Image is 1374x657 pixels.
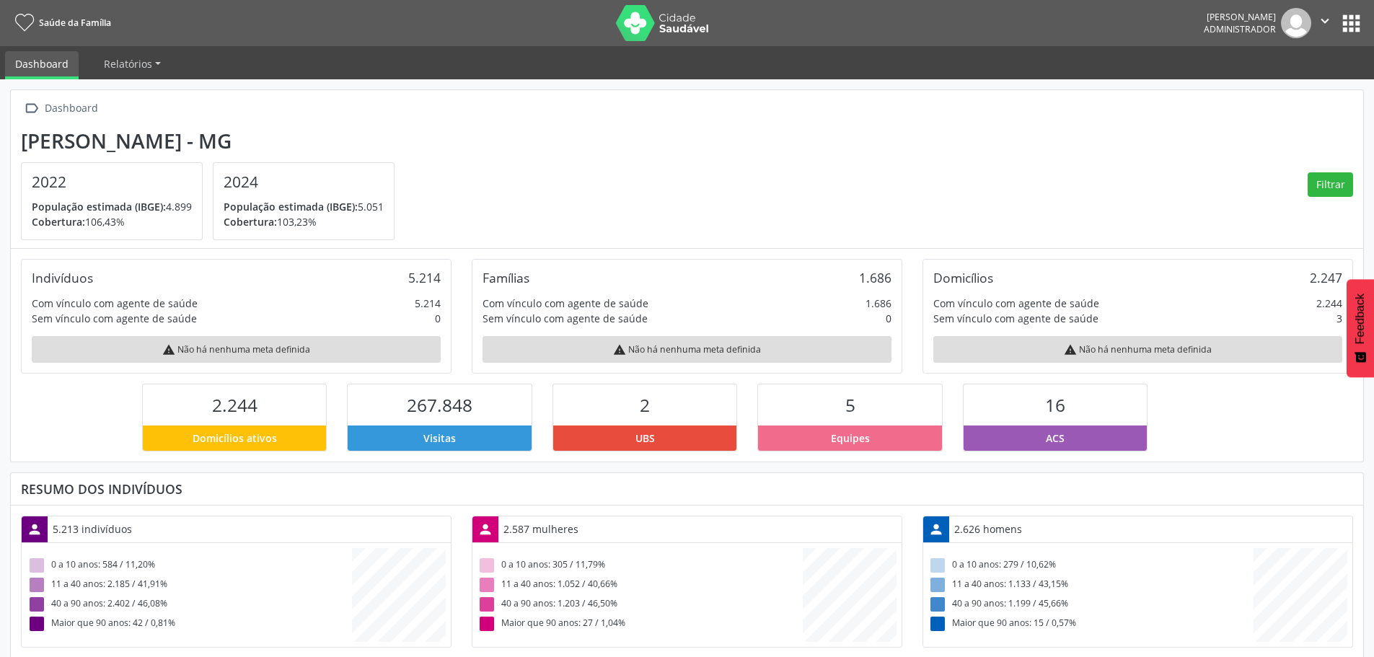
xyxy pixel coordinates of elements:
div: Maior que 90 anos: 42 / 0,81% [27,614,352,634]
div: 1.686 [866,296,891,311]
span: ACS [1046,431,1065,446]
span: Equipes [831,431,870,446]
div: 2.626 homens [949,516,1027,542]
div: 11 a 40 anos: 2.185 / 41,91% [27,576,352,595]
div: 0 a 10 anos: 279 / 10,62% [928,556,1254,576]
span: 16 [1045,393,1065,417]
div: Com vínculo com agente de saúde [933,296,1099,311]
div: 0 a 10 anos: 305 / 11,79% [477,556,803,576]
div: 0 [886,311,891,326]
a: Dashboard [5,51,79,79]
p: 4.899 [32,199,192,214]
div: Com vínculo com agente de saúde [483,296,648,311]
div: [PERSON_NAME] - MG [21,129,405,153]
p: 5.051 [224,199,384,214]
button: Filtrar [1308,172,1353,197]
span: 267.848 [407,393,472,417]
div: [PERSON_NAME] [1204,11,1276,23]
div: Não há nenhuma meta definida [933,336,1342,363]
div: Domicílios [933,270,993,286]
i: person [27,521,43,537]
i: warning [1064,343,1077,356]
i:  [21,98,42,119]
a:  Dashboard [21,98,100,119]
div: 5.213 indivíduos [48,516,137,542]
div: 0 a 10 anos: 584 / 11,20% [27,556,352,576]
div: Não há nenhuma meta definida [483,336,891,363]
span: Administrador [1204,23,1276,35]
div: 3 [1336,311,1342,326]
div: Maior que 90 anos: 15 / 0,57% [928,614,1254,634]
div: Maior que 90 anos: 27 / 1,04% [477,614,803,634]
div: Famílias [483,270,529,286]
a: Relatórios [94,51,171,76]
div: Dashboard [42,98,100,119]
span: 2.244 [212,393,257,417]
div: 0 [435,311,441,326]
div: Resumo dos indivíduos [21,481,1353,497]
div: Não há nenhuma meta definida [32,336,441,363]
button: Feedback - Mostrar pesquisa [1347,279,1374,377]
span: Cobertura: [224,215,277,229]
span: Cobertura: [32,215,85,229]
div: 11 a 40 anos: 1.133 / 43,15% [928,576,1254,595]
h4: 2022 [32,173,192,191]
button:  [1311,8,1339,38]
div: Indivíduos [32,270,93,286]
div: 1.686 [859,270,891,286]
div: Com vínculo com agente de saúde [32,296,198,311]
a: Saúde da Família [10,11,111,35]
div: 40 a 90 anos: 1.199 / 45,66% [928,595,1254,614]
span: UBS [635,431,655,446]
span: População estimada (IBGE): [224,200,358,213]
i: person [928,521,944,537]
div: Sem vínculo com agente de saúde [483,311,648,326]
span: Relatórios [104,57,152,71]
span: Feedback [1354,294,1367,344]
span: 5 [845,393,855,417]
div: 2.587 mulheres [498,516,583,542]
p: 103,23% [224,214,384,229]
span: População estimada (IBGE): [32,200,166,213]
i: person [477,521,493,537]
div: Sem vínculo com agente de saúde [32,311,197,326]
div: 5.214 [415,296,441,311]
div: 11 a 40 anos: 1.052 / 40,66% [477,576,803,595]
span: 2 [640,393,650,417]
h4: 2024 [224,173,384,191]
p: 106,43% [32,214,192,229]
span: Visitas [423,431,456,446]
span: Domicílios ativos [193,431,277,446]
div: 2.244 [1316,296,1342,311]
i: warning [613,343,626,356]
div: 2.247 [1310,270,1342,286]
div: 40 a 90 anos: 1.203 / 46,50% [477,595,803,614]
div: 40 a 90 anos: 2.402 / 46,08% [27,595,352,614]
button: apps [1339,11,1364,36]
div: Sem vínculo com agente de saúde [933,311,1098,326]
img: img [1281,8,1311,38]
div: 5.214 [408,270,441,286]
span: Saúde da Família [39,17,111,29]
i: warning [162,343,175,356]
i:  [1317,13,1333,29]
